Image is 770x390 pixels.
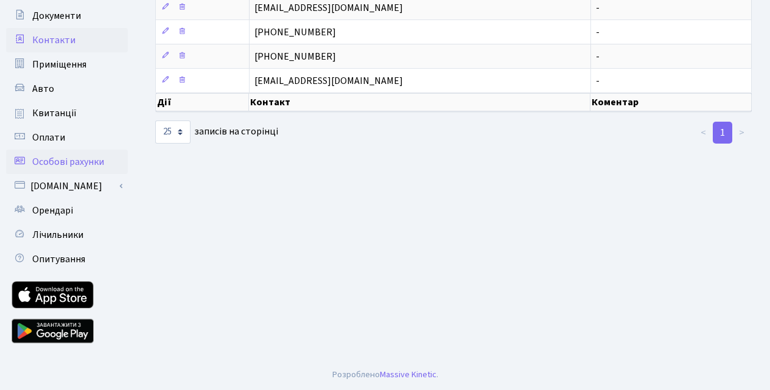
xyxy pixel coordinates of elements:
[32,204,73,217] span: Орендарі
[32,82,54,96] span: Авто
[380,368,436,381] a: Massive Kinetic
[156,93,249,111] th: Дії
[590,93,752,111] th: Коментар
[249,93,590,111] th: Контакт
[6,150,128,174] a: Особові рахунки
[596,50,600,63] span: -
[6,4,128,28] a: Документи
[32,131,65,144] span: Оплати
[596,26,600,39] span: -
[32,155,104,169] span: Особові рахунки
[32,252,85,266] span: Опитування
[6,174,128,198] a: [DOMAIN_NAME]
[254,50,336,63] span: [PHONE_NUMBER]
[155,120,278,144] label: записів на сторінці
[6,101,128,125] a: Квитанції
[254,74,403,88] span: [EMAIL_ADDRESS][DOMAIN_NAME]
[32,228,83,242] span: Лічильники
[6,52,128,77] a: Приміщення
[6,198,128,223] a: Орендарі
[32,106,77,120] span: Квитанції
[596,1,600,15] span: -
[32,9,81,23] span: Документи
[6,223,128,247] a: Лічильники
[332,368,438,381] div: Розроблено .
[32,58,86,71] span: Приміщення
[596,74,600,88] span: -
[155,120,191,144] select: записів на сторінці
[6,247,128,271] a: Опитування
[6,28,128,52] a: Контакти
[32,33,75,47] span: Контакти
[6,77,128,101] a: Авто
[6,125,128,150] a: Оплати
[713,122,732,144] a: 1
[254,1,403,15] span: [EMAIL_ADDRESS][DOMAIN_NAME]
[254,26,336,39] span: [PHONE_NUMBER]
